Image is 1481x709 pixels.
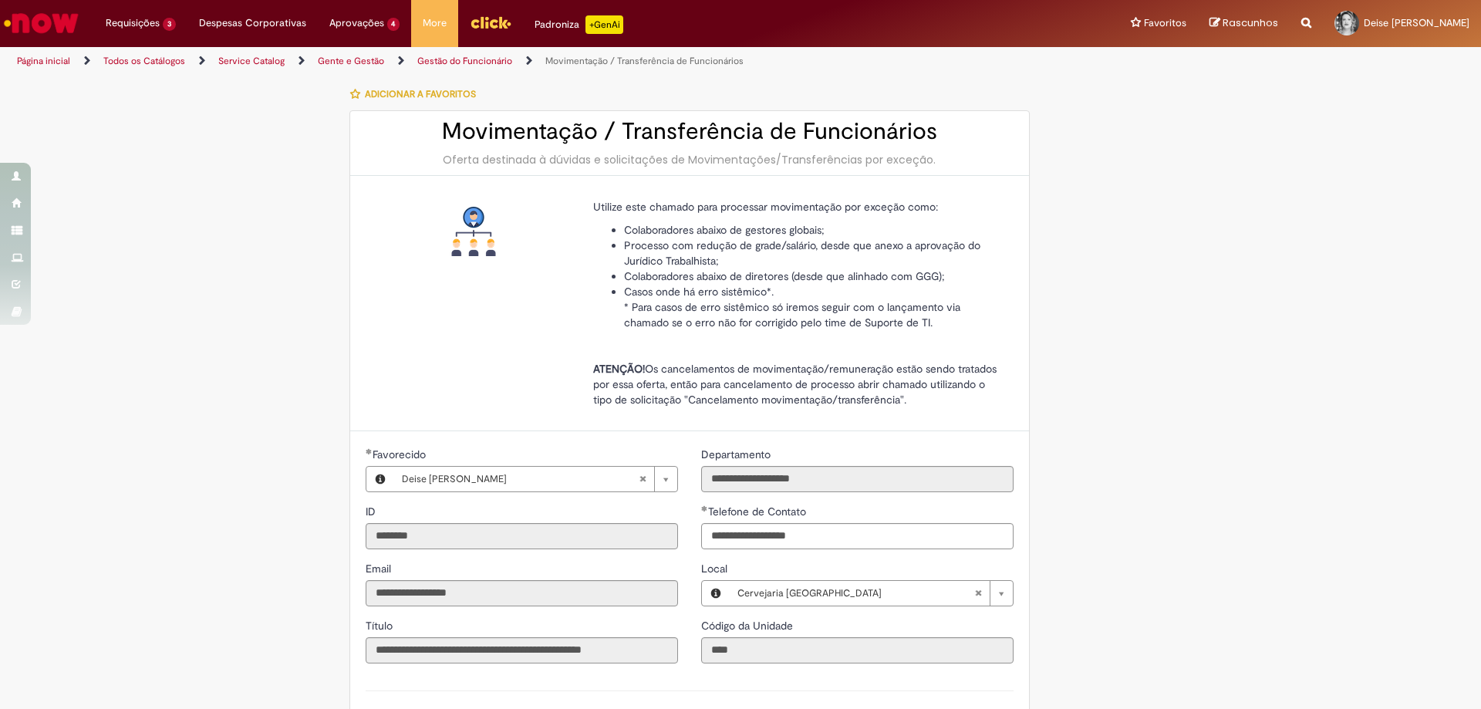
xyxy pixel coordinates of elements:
span: Os cancelamentos de movimentação/remuneração estão sendo tratados por essa oferta, então para can... [593,362,997,407]
span: Favoritos [1144,15,1186,31]
label: Somente leitura - Código da Unidade [701,618,796,633]
img: click_logo_yellow_360x200.png [470,11,511,34]
a: Rascunhos [1209,16,1278,31]
label: Somente leitura - ID [366,504,379,519]
input: Email [366,580,678,606]
button: Local, Visualizar este registro Cervejaria Rio de Janeiro [702,581,730,606]
strong: ATENÇÃO! [593,362,645,376]
a: Cervejaria [GEOGRAPHIC_DATA]Limpar campo Local [730,581,1013,606]
span: Somente leitura - Email [366,562,394,576]
img: ServiceNow [2,8,81,39]
span: Colaboradores abaixo de gestores globais; [624,223,825,237]
input: Título [366,637,678,663]
span: Aprovações [329,15,384,31]
span: 3 [163,18,176,31]
span: Cervejaria [GEOGRAPHIC_DATA] [737,581,974,606]
span: Processo com redução de grade/salário, desde que anexo a aprovação do Jurídico Trabalhista; [624,238,980,268]
input: ID [366,523,678,549]
span: Adicionar a Favoritos [365,88,476,100]
button: Adicionar a Favoritos [349,78,484,110]
span: Deise [PERSON_NAME] [1364,16,1469,29]
span: Obrigatório Preenchido [701,505,708,511]
span: Local [701,562,730,576]
span: Deise [PERSON_NAME] [402,467,639,491]
ul: Trilhas de página [12,47,976,76]
div: Oferta destinada à dúvidas e solicitações de Movimentações/Transferências por exceção. [366,152,1014,167]
span: Despesas Corporativas [199,15,306,31]
span: More [423,15,447,31]
span: Somente leitura - Código da Unidade [701,619,796,633]
span: Somente leitura - Título [366,619,396,633]
span: Requisições [106,15,160,31]
abbr: Limpar campo Local [967,581,990,606]
span: 4 [387,18,400,31]
a: Página inicial [17,55,70,67]
input: Código da Unidade [701,637,1014,663]
a: Movimentação / Transferência de Funcionários [545,55,744,67]
span: Utilize este chamado para processar movimentação por exceção como: [593,200,938,214]
span: * Para casos de erro sistêmico só iremos seguir com o lançamento via chamado se o erro não for co... [624,300,960,329]
abbr: Limpar campo Favorecido [631,467,654,491]
div: Padroniza [535,15,623,34]
a: Todos os Catálogos [103,55,185,67]
span: Somente leitura - Departamento [701,447,774,461]
span: Telefone de Contato [708,505,809,518]
a: Gestão do Funcionário [417,55,512,67]
a: Service Catalog [218,55,285,67]
span: Casos onde há erro sistêmico*. [624,285,774,299]
a: Deise [PERSON_NAME]Limpar campo Favorecido [394,467,677,491]
p: +GenAi [585,15,623,34]
label: Somente leitura - Departamento [701,447,774,462]
span: Rascunhos [1223,15,1278,30]
span: Colaboradores abaixo de diretores (desde que alinhado com GGG); [624,269,945,283]
label: Somente leitura - Título [366,618,396,633]
h2: Movimentação / Transferência de Funcionários [366,119,1014,144]
img: Movimentação / Transferência de Funcionários [449,207,498,256]
label: Somente leitura - Email [366,561,394,576]
input: Departamento [701,466,1014,492]
span: Somente leitura - ID [366,505,379,518]
span: Necessários - Favorecido [373,447,429,461]
a: Gente e Gestão [318,55,384,67]
button: Favorecido, Visualizar este registro Deise Charlise Benetti De Oliveira [366,467,394,491]
span: Obrigatório Preenchido [366,448,373,454]
input: Telefone de Contato [701,523,1014,549]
